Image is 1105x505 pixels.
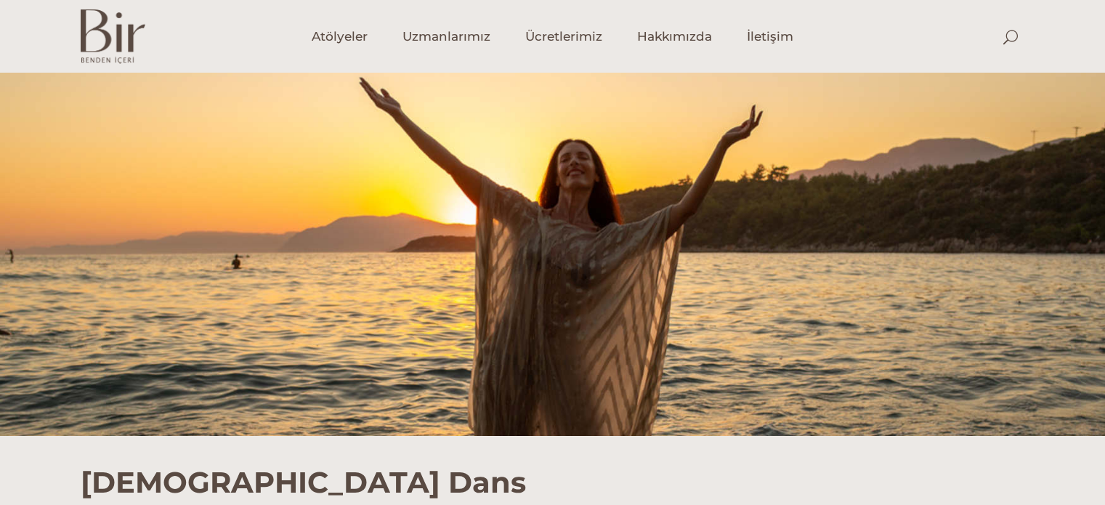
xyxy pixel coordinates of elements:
[637,28,712,45] span: Hakkımızda
[747,28,793,45] span: İletişim
[525,28,602,45] span: Ücretlerimiz
[312,28,368,45] span: Atölyeler
[402,28,490,45] span: Uzmanlarımız
[81,436,1025,500] h1: [DEMOGRAPHIC_DATA] Dans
